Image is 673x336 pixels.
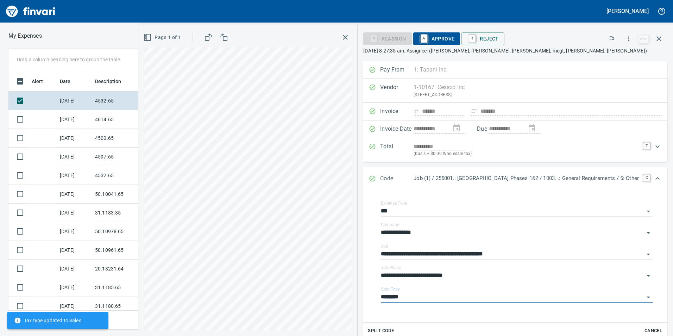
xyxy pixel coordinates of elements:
td: 20.13231.64 [92,260,156,278]
button: Page 1 of 1 [142,31,184,44]
a: C [643,174,650,181]
div: Expand [363,167,667,191]
p: (basis + $0.00 Wholesale tax) [414,150,639,157]
span: Cancel [644,327,663,335]
a: R [469,35,476,42]
button: AApprove [413,32,460,45]
span: Alert [32,77,52,86]
div: Expand [363,138,667,162]
button: Open [643,292,653,302]
img: Finvari [4,3,57,20]
label: Expense Type [381,201,407,205]
td: [DATE] [57,222,92,241]
label: Job [381,244,388,248]
td: 4614.65 [92,110,156,129]
span: Page 1 of 1 [145,33,181,42]
span: Description [95,77,131,86]
div: Reassign [363,35,411,41]
span: Tax type updated to Sales. [14,317,83,324]
button: Flag [604,31,619,46]
td: 4500.65 [92,129,156,148]
a: A [421,35,427,42]
td: [DATE] [57,278,92,297]
button: [PERSON_NAME] [605,6,650,17]
button: Open [643,271,653,281]
span: Description [95,77,121,86]
td: 31.1185.65 [92,278,156,297]
td: 50.10961.65 [92,241,156,260]
td: [DATE] [57,92,92,110]
td: [DATE] [57,241,92,260]
td: [DATE] [57,110,92,129]
p: My Expenses [8,32,42,40]
td: 50.10041.65 [92,185,156,204]
button: Open [643,206,653,216]
span: Approve [419,33,455,45]
p: Job (1) / 255001.: [GEOGRAPHIC_DATA] Phases 1&2 / 1003. .: General Requirements / 5: Other [414,174,639,182]
td: 31.1183.35 [92,204,156,222]
td: [DATE] [57,148,92,166]
button: More [621,31,636,46]
span: Alert [32,77,43,86]
nav: breadcrumb [8,32,42,40]
label: Company [381,223,399,227]
button: Open [643,228,653,238]
button: RReject [461,32,504,45]
span: Date [60,77,80,86]
td: 4597.65 [92,148,156,166]
a: T [643,142,650,149]
p: [DATE] 8:27:35 am. Assignee: ([PERSON_NAME], [PERSON_NAME], [PERSON_NAME], megt, [PERSON_NAME], [... [363,47,667,54]
td: [DATE] [57,260,92,278]
td: [DATE] [57,166,92,185]
a: esc [638,35,649,43]
span: Reject [467,33,498,45]
label: Job Phase [381,266,401,270]
p: Total [380,142,414,157]
label: Cost Type [381,287,400,291]
td: 31.1180.65 [92,297,156,316]
td: [DATE] [57,297,92,316]
span: Date [60,77,71,86]
td: 4532.65 [92,166,156,185]
h5: [PERSON_NAME] [606,7,649,15]
td: [DATE] [57,185,92,204]
button: Open [643,249,653,259]
td: 50.10978.65 [92,222,156,241]
p: Drag a column heading here to group the table [17,56,120,63]
td: [DATE] [57,129,92,148]
span: Close invoice [636,30,667,47]
span: Split Code [368,327,394,335]
p: Code [380,174,414,183]
td: 4532.65 [92,92,156,110]
td: [DATE] [57,204,92,222]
